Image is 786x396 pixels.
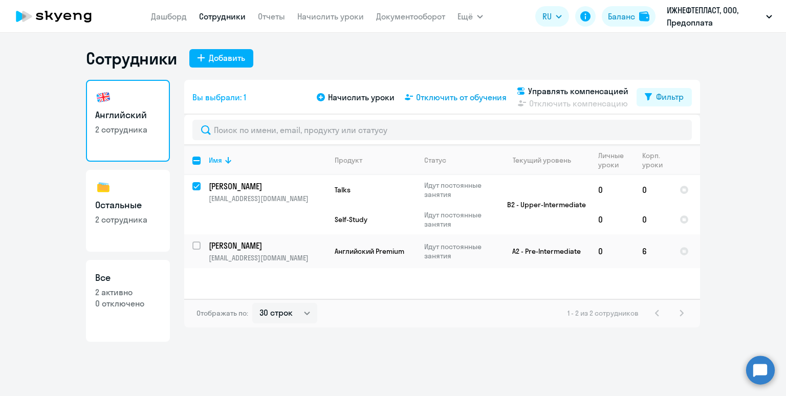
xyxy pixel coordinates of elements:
td: 0 [634,175,671,205]
span: Вы выбрали: 1 [192,91,246,103]
p: 2 сотрудника [95,214,161,225]
h3: Остальные [95,199,161,212]
span: Self-Study [335,215,367,224]
button: Ещё [457,6,483,27]
a: Все2 активно0 отключено [86,260,170,342]
span: Начислить уроки [328,91,395,103]
div: Баланс [608,10,635,23]
div: Корп. уроки [642,151,671,169]
span: Отключить от обучения [416,91,507,103]
div: Продукт [335,156,362,165]
a: Дашборд [151,11,187,21]
span: Ещё [457,10,473,23]
a: Начислить уроки [297,11,364,21]
img: english [95,89,112,105]
div: Текущий уровень [503,156,589,165]
p: [EMAIL_ADDRESS][DOMAIN_NAME] [209,194,326,203]
p: Идут постоянные занятия [424,242,494,260]
span: Отображать по: [196,309,248,318]
a: Остальные2 сотрудника [86,170,170,252]
button: Добавить [189,49,253,68]
p: [PERSON_NAME] [209,181,324,192]
td: 0 [590,205,634,234]
td: 0 [590,175,634,205]
p: Идут постоянные занятия [424,181,494,199]
p: 0 отключено [95,298,161,309]
div: Личные уроки [598,151,634,169]
span: Talks [335,185,351,194]
span: 1 - 2 из 2 сотрудников [567,309,639,318]
input: Поиск по имени, email, продукту или статусу [192,120,692,140]
a: Сотрудники [199,11,246,21]
div: Статус [424,156,446,165]
div: Фильтр [656,91,684,103]
button: ИЖНЕФТЕПЛАСТ, ООО, Предоплата [662,4,777,29]
td: 0 [634,205,671,234]
a: Документооборот [376,11,445,21]
div: Имя [209,156,326,165]
button: Балансbalance [602,6,656,27]
a: Отчеты [258,11,285,21]
div: Имя [209,156,222,165]
p: 2 активно [95,287,161,298]
button: RU [535,6,569,27]
a: [PERSON_NAME] [209,240,326,251]
span: Английский Premium [335,247,404,256]
div: Текущий уровень [513,156,571,165]
h3: Все [95,271,161,284]
td: B2 - Upper-Intermediate [495,175,590,234]
p: [EMAIL_ADDRESS][DOMAIN_NAME] [209,253,326,262]
h1: Сотрудники [86,48,177,69]
p: ИЖНЕФТЕПЛАСТ, ООО, Предоплата [667,4,762,29]
button: Фильтр [637,88,692,106]
p: Идут постоянные занятия [424,210,494,229]
td: 6 [634,234,671,268]
p: [PERSON_NAME] [209,240,324,251]
p: 2 сотрудника [95,124,161,135]
td: A2 - Pre-Intermediate [495,234,590,268]
div: Добавить [209,52,245,64]
span: RU [542,10,552,23]
span: Управлять компенсацией [528,85,628,97]
img: balance [639,11,649,21]
a: [PERSON_NAME] [209,181,326,192]
td: 0 [590,234,634,268]
h3: Английский [95,108,161,122]
img: others [95,179,112,195]
a: Английский2 сотрудника [86,80,170,162]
